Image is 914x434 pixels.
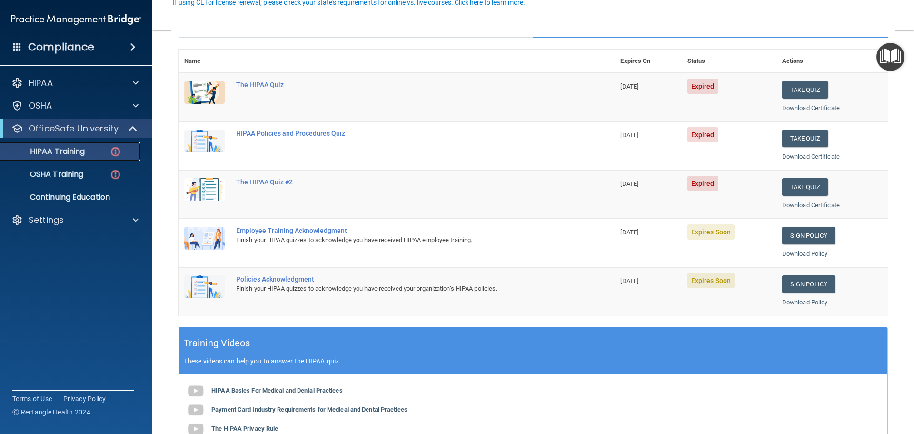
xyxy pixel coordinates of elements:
[687,224,735,240] span: Expires Soon
[236,234,567,246] div: Finish your HIPAA quizzes to acknowledge you have received HIPAA employee training.
[776,50,888,73] th: Actions
[11,100,139,111] a: OSHA
[236,283,567,294] div: Finish your HIPAA quizzes to acknowledge you have received your organization’s HIPAA policies.
[109,169,121,181] img: danger-circle.6113f641.png
[12,407,90,417] span: Ⓒ Rectangle Health 2024
[682,50,776,73] th: Status
[782,81,828,99] button: Take Quiz
[11,123,138,134] a: OfficeSafe University
[782,275,835,293] a: Sign Policy
[620,83,638,90] span: [DATE]
[6,192,136,202] p: Continuing Education
[6,147,85,156] p: HIPAA Training
[620,277,638,284] span: [DATE]
[687,79,718,94] span: Expired
[782,227,835,244] a: Sign Policy
[184,335,250,352] h5: Training Videos
[687,127,718,142] span: Expired
[11,10,141,29] img: PMB logo
[236,275,567,283] div: Policies Acknowledgment
[236,178,567,186] div: The HIPAA Quiz #2
[63,394,106,404] a: Privacy Policy
[186,401,205,420] img: gray_youtube_icon.38fcd6cc.png
[109,146,121,158] img: danger-circle.6113f641.png
[876,43,904,71] button: Open Resource Center
[236,81,567,89] div: The HIPAA Quiz
[620,229,638,236] span: [DATE]
[211,387,343,394] b: HIPAA Basics For Medical and Dental Practices
[782,178,828,196] button: Take Quiz
[236,130,567,137] div: HIPAA Policies and Procedures Quiz
[687,273,735,288] span: Expires Soon
[11,77,139,89] a: HIPAA
[782,202,840,209] a: Download Certificate
[6,170,83,179] p: OSHA Training
[29,77,53,89] p: HIPAA
[12,394,52,404] a: Terms of Use
[184,357,883,365] p: These videos can help you to answer the HIPAA quiz
[29,214,64,226] p: Settings
[782,130,828,147] button: Take Quiz
[782,299,828,306] a: Download Policy
[620,131,638,139] span: [DATE]
[179,50,230,73] th: Name
[211,406,407,413] b: Payment Card Industry Requirements for Medical and Dental Practices
[211,425,278,432] b: The HIPAA Privacy Rule
[236,227,567,234] div: Employee Training Acknowledgment
[620,180,638,187] span: [DATE]
[289,16,299,30] span: ✓
[687,176,718,191] span: Expired
[29,123,119,134] p: OfficeSafe University
[615,50,681,73] th: Expires On
[29,100,52,111] p: OSHA
[186,382,205,401] img: gray_youtube_icon.38fcd6cc.png
[782,104,840,111] a: Download Certificate
[782,153,840,160] a: Download Certificate
[782,250,828,257] a: Download Policy
[663,16,674,30] span: ✓
[11,214,139,226] a: Settings
[28,40,94,54] h4: Compliance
